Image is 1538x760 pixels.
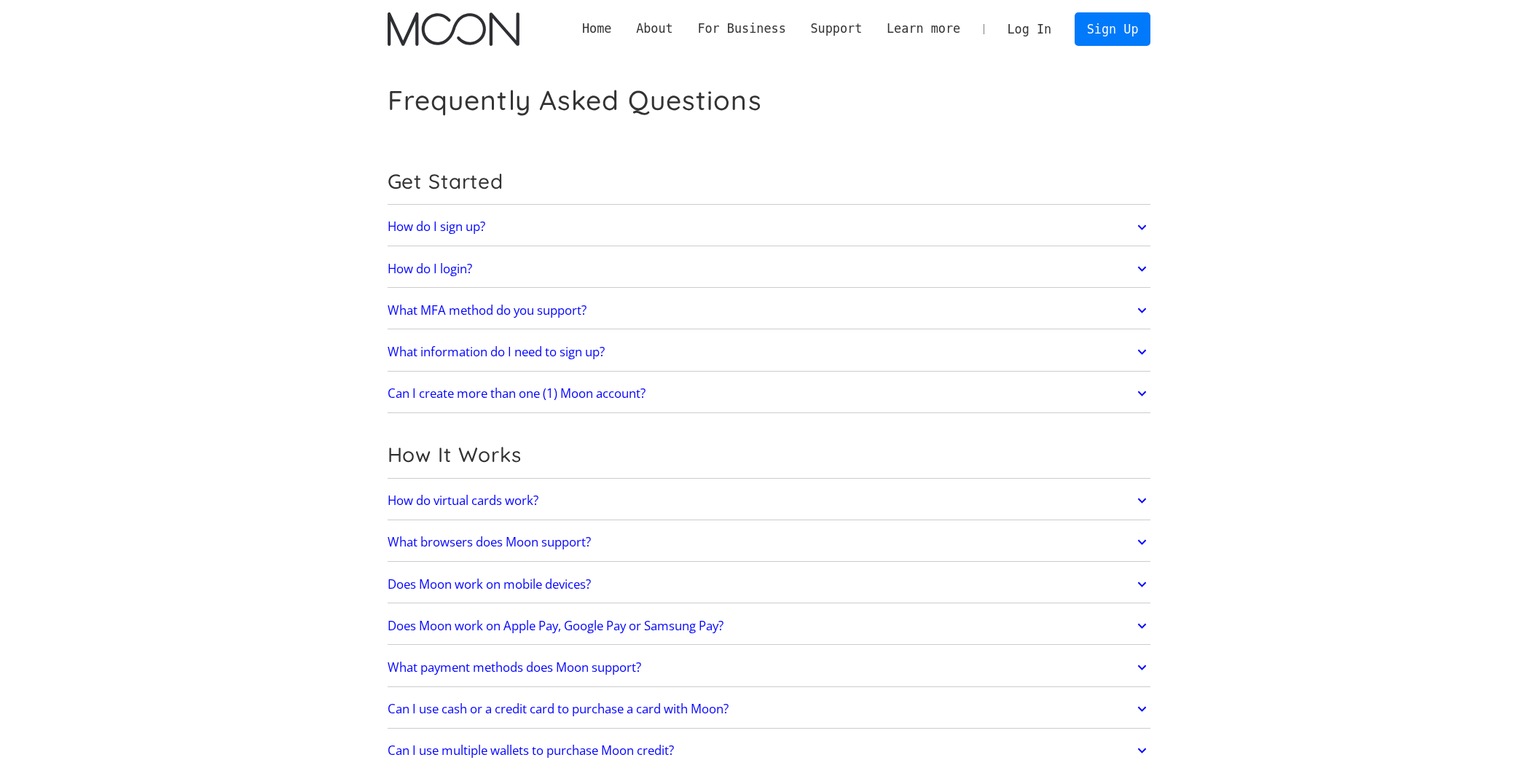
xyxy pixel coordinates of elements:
[388,345,605,359] h2: What information do I need to sign up?
[388,577,591,592] h2: Does Moon work on mobile devices?
[388,743,674,758] h2: Can I use multiple wallets to purchase Moon credit?
[388,611,1151,641] a: Does Moon work on Apple Pay, Google Pay or Samsung Pay?
[388,378,1151,409] a: Can I create more than one (1) Moon account?
[686,20,799,38] div: For Business
[388,527,1151,557] a: What browsers does Moon support?
[388,619,723,633] h2: Does Moon work on Apple Pay, Google Pay or Samsung Pay?
[388,12,519,46] img: Moon Logo
[388,702,729,716] h2: Can I use cash or a credit card to purchase a card with Moon?
[388,569,1151,600] a: Does Moon work on mobile devices?
[810,20,862,38] div: Support
[388,212,1151,243] a: How do I sign up?
[388,660,641,675] h2: What payment methods does Moon support?
[388,485,1151,516] a: How do virtual cards work?
[388,652,1151,683] a: What payment methods does Moon support?
[887,20,960,38] div: Learn more
[388,442,1151,467] h2: How It Works
[388,337,1151,367] a: What information do I need to sign up?
[697,20,785,38] div: For Business
[388,303,586,318] h2: What MFA method do you support?
[388,254,1151,284] a: How do I login?
[388,12,519,46] a: home
[799,20,874,38] div: Support
[388,493,538,508] h2: How do virtual cards work?
[388,535,591,549] h2: What browsers does Moon support?
[874,20,973,38] div: Learn more
[388,262,472,276] h2: How do I login?
[388,84,762,117] h1: Frequently Asked Questions
[1075,12,1150,45] a: Sign Up
[995,13,1064,45] a: Log In
[388,169,1151,194] h2: Get Started
[636,20,673,38] div: About
[388,694,1151,724] a: Can I use cash or a credit card to purchase a card with Moon?
[388,386,646,401] h2: Can I create more than one (1) Moon account?
[570,20,624,38] a: Home
[388,219,485,234] h2: How do I sign up?
[388,295,1151,326] a: What MFA method do you support?
[624,20,685,38] div: About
